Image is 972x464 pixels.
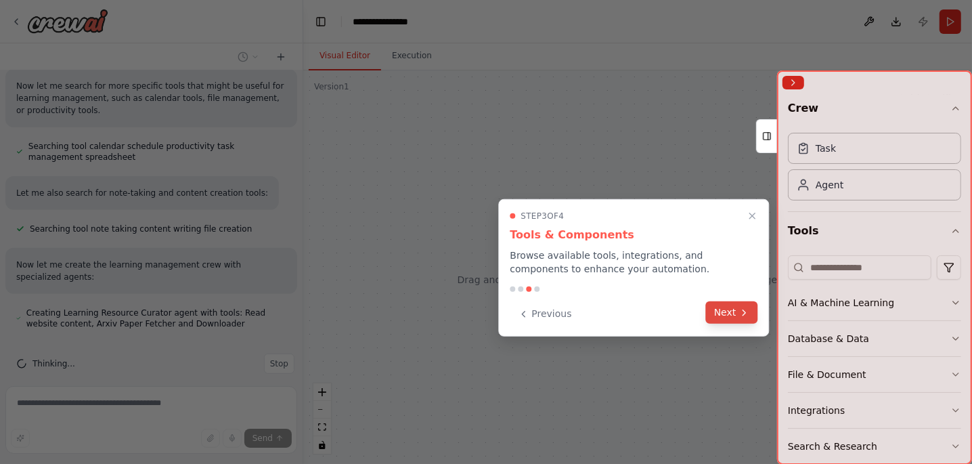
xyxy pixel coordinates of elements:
[510,249,757,276] p: Browse available tools, integrations, and components to enhance your automation.
[521,211,564,222] span: Step 3 of 4
[510,227,757,243] h3: Tools & Components
[706,301,758,324] button: Next
[311,12,330,31] button: Hide left sidebar
[744,208,760,224] button: Close walkthrough
[510,303,579,325] button: Previous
